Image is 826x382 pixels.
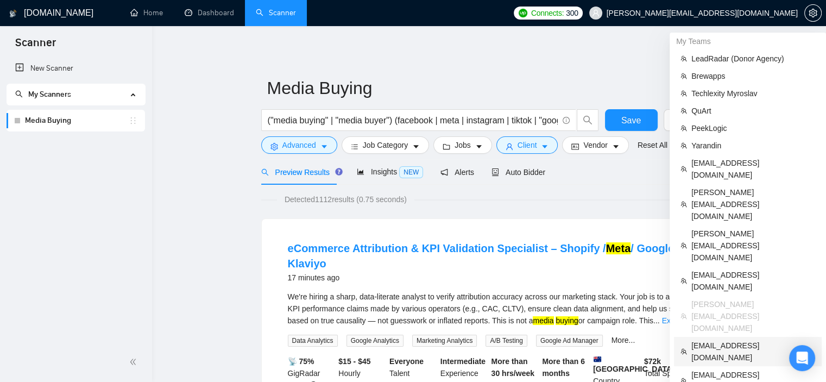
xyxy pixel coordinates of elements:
[691,157,815,181] span: [EMAIL_ADDRESS][DOMAIN_NAME]
[491,168,499,176] span: robot
[664,115,685,125] span: copy
[399,166,423,178] span: NEW
[288,357,314,366] b: 📡 75%
[496,136,558,154] button: userClientcaret-down
[680,73,687,79] span: team
[680,108,687,114] span: team
[566,7,578,19] span: 300
[282,139,316,151] span: Advanced
[440,168,448,176] span: notification
[621,114,641,127] span: Save
[412,142,420,151] span: caret-down
[577,115,598,125] span: search
[129,116,137,125] span: holder
[680,166,687,172] span: team
[536,335,603,347] span: Google Ad Manager
[804,9,822,17] a: setting
[443,142,450,151] span: folder
[691,298,815,334] span: [PERSON_NAME][EMAIL_ADDRESS][DOMAIN_NAME]
[680,142,687,149] span: team
[691,87,815,99] span: Techlexity Myroslav
[270,142,278,151] span: setting
[288,242,680,270] a: eCommerce Attribution & KPI Validation Specialist – Shopify /Meta/ Google / Klaviyo
[691,269,815,293] span: [EMAIL_ADDRESS][DOMAIN_NAME]
[389,357,424,366] b: Everyone
[491,357,534,378] b: More than 30 hrs/week
[412,335,477,347] span: Marketing Analytics
[664,109,685,131] button: copy
[583,139,607,151] span: Vendor
[612,142,620,151] span: caret-down
[7,35,65,58] span: Scanner
[267,74,695,102] input: Scanner name...
[334,167,344,177] div: Tooltip anchor
[455,139,471,151] span: Jobs
[288,291,691,327] div: We're hiring a sharp, data-literate analyst to verify attribution accuracy across our marketing s...
[485,335,527,347] span: A/B Testing
[605,109,658,131] button: Save
[680,55,687,62] span: team
[563,117,570,124] span: info-circle
[9,5,17,22] img: logo
[28,90,71,99] span: My Scanners
[577,109,598,131] button: search
[592,9,600,17] span: user
[357,167,423,176] span: Insights
[531,7,564,19] span: Connects:
[288,271,691,284] div: 17 minutes ago
[638,139,667,151] a: Reset All
[440,168,474,177] span: Alerts
[541,142,548,151] span: caret-down
[363,139,408,151] span: Job Category
[261,136,337,154] button: settingAdvancedcaret-down
[261,168,339,177] span: Preview Results
[338,357,370,366] b: $15 - $45
[789,345,815,371] div: Open Intercom Messenger
[268,114,558,127] input: Search Freelance Jobs...
[440,357,485,366] b: Intermediate
[691,105,815,117] span: QuArt
[680,242,687,249] span: team
[594,355,601,363] img: 🇦🇺
[680,90,687,97] span: team
[805,9,821,17] span: setting
[804,4,822,22] button: setting
[680,348,687,355] span: team
[277,193,414,205] span: Detected 1112 results (0.75 seconds)
[506,142,513,151] span: user
[346,335,403,347] span: Google Analytics
[593,355,674,373] b: [GEOGRAPHIC_DATA]
[129,356,140,367] span: double-left
[433,136,492,154] button: folderJobscaret-down
[351,142,358,151] span: bars
[680,278,687,284] span: team
[542,357,585,378] b: More than 6 months
[130,8,163,17] a: homeHome
[562,136,628,154] button: idcardVendorcaret-down
[15,90,23,98] span: search
[320,142,328,151] span: caret-down
[261,168,269,176] span: search
[662,316,688,325] a: Expand
[691,122,815,134] span: PeekLogic
[491,168,545,177] span: Auto Bidder
[556,316,578,325] mark: buying
[691,53,815,65] span: LeadRadar (Donor Agency)
[15,58,136,79] a: New Scanner
[7,58,145,79] li: New Scanner
[670,33,826,50] div: My Teams
[691,228,815,264] span: [PERSON_NAME][EMAIL_ADDRESS][DOMAIN_NAME]
[611,336,635,345] a: More...
[342,136,429,154] button: barsJob Categorycaret-down
[256,8,296,17] a: searchScanner
[518,139,537,151] span: Client
[25,110,129,131] a: Media Buying
[533,316,553,325] mark: media
[475,142,483,151] span: caret-down
[691,70,815,82] span: Brewapps
[691,186,815,222] span: [PERSON_NAME][EMAIL_ADDRESS][DOMAIN_NAME]
[606,242,631,254] mark: Meta
[185,8,234,17] a: dashboardDashboard
[680,201,687,208] span: team
[357,168,364,176] span: area-chart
